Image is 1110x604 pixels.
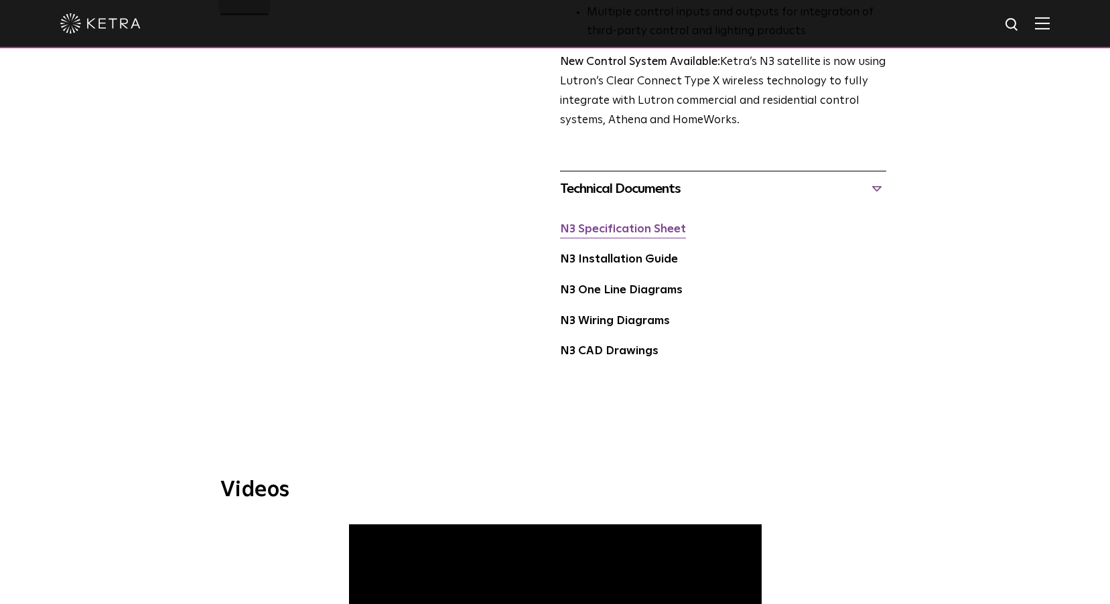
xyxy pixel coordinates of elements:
[560,224,686,235] a: N3 Specification Sheet
[560,254,678,265] a: N3 Installation Guide
[60,13,141,33] img: ketra-logo-2019-white
[560,178,886,200] div: Technical Documents
[560,315,670,327] a: N3 Wiring Diagrams
[560,346,658,357] a: N3 CAD Drawings
[1035,17,1050,29] img: Hamburger%20Nav.svg
[560,56,720,68] strong: New Control System Available:
[560,285,683,296] a: N3 One Line Diagrams
[1004,17,1021,33] img: search icon
[220,479,890,501] h3: Videos
[560,53,886,131] p: Ketra’s N3 satellite is now using Lutron’s Clear Connect Type X wireless technology to fully inte...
